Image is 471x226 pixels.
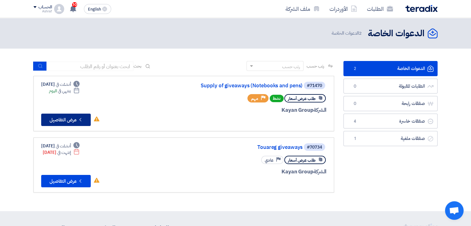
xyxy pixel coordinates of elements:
[72,2,77,7] span: 10
[281,2,325,16] a: ملف الشركة
[359,30,362,37] span: 2
[41,114,91,126] button: عرض التفاصيل
[288,157,316,163] span: طلب عرض أسعار
[54,4,64,14] img: profile_test.png
[49,88,80,94] div: اليوم
[343,96,438,111] a: صفقات رابحة0
[58,88,71,94] span: ينتهي في
[343,131,438,146] a: صفقات ملغية1
[307,145,322,150] div: #70734
[325,2,362,16] a: الأوردرات
[313,168,327,176] span: الشركة
[41,81,80,88] div: [DATE]
[331,30,363,37] span: الدعوات الخاصة
[362,2,398,16] a: الطلبات
[133,63,142,69] span: بحث
[41,143,80,149] div: [DATE]
[343,114,438,129] a: صفقات خاسرة4
[33,10,52,13] div: Ashraf
[313,106,327,114] span: الشركة
[56,81,71,88] span: أنشئت في
[351,66,359,72] span: 2
[351,83,359,89] span: 0
[56,143,71,149] span: أنشئت في
[351,118,359,124] span: 4
[351,101,359,107] span: 0
[179,145,303,150] a: Touareg giveaways
[43,149,80,156] div: [DATE]
[84,4,111,14] button: English
[177,168,326,176] div: Kayan Group
[177,106,326,114] div: Kayan Group
[41,175,91,187] button: عرض التفاصيل
[265,157,273,163] span: عادي
[351,136,359,142] span: 1
[368,28,425,40] h2: الدعوات الخاصة
[38,5,52,10] div: الحساب
[405,5,438,12] img: Teradix logo
[179,83,303,89] a: Supply of giveaways (Notebooks and pens)
[343,61,438,76] a: الدعوات الخاصة2
[307,84,322,88] div: #71470
[270,95,284,102] span: نشط
[57,149,71,156] span: إنتهت في
[343,79,438,94] a: الطلبات المقبولة0
[445,201,464,220] div: Open chat
[282,63,300,70] div: رتب حسب
[251,96,258,102] span: مهم
[88,7,101,11] span: English
[307,63,324,69] span: رتب حسب
[47,62,133,71] input: ابحث بعنوان أو رقم الطلب
[288,96,316,102] span: طلب عرض أسعار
